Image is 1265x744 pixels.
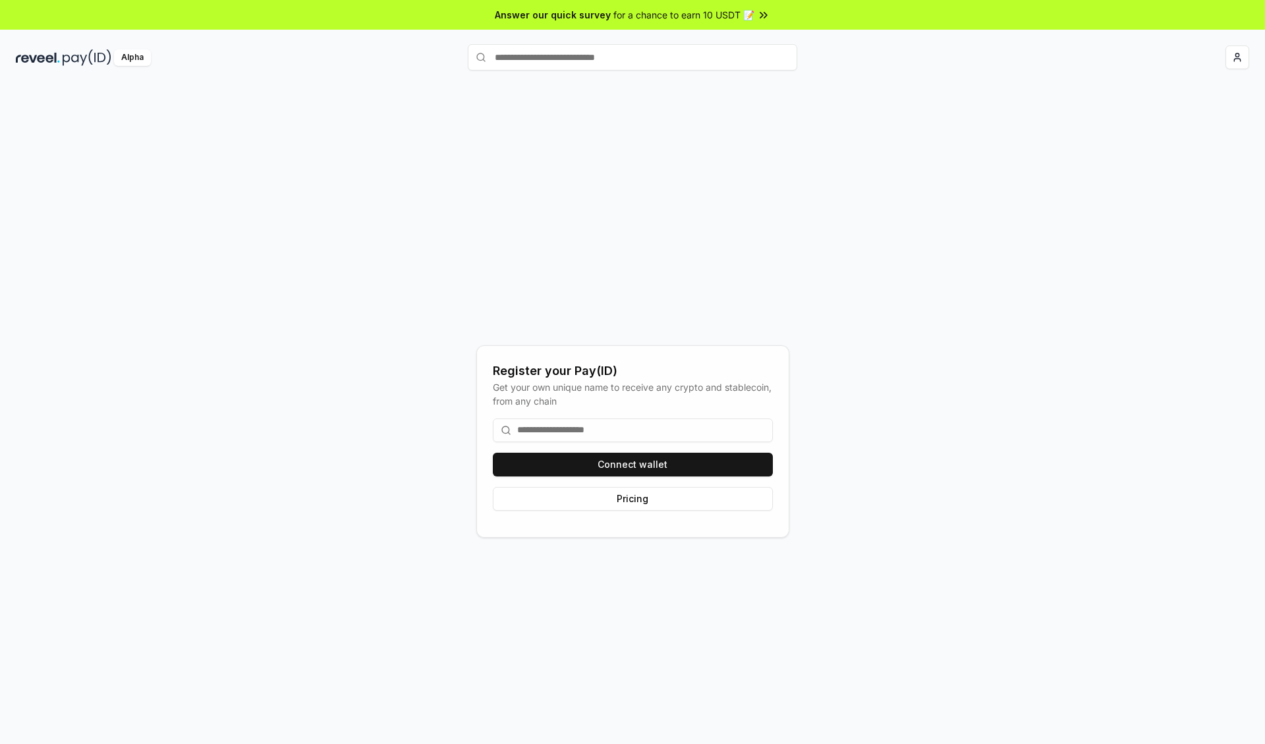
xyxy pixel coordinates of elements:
div: Register your Pay(ID) [493,362,773,380]
button: Pricing [493,487,773,511]
img: reveel_dark [16,49,60,66]
button: Connect wallet [493,453,773,476]
span: for a chance to earn 10 USDT 📝 [613,8,754,22]
span: Answer our quick survey [495,8,611,22]
div: Get your own unique name to receive any crypto and stablecoin, from any chain [493,380,773,408]
img: pay_id [63,49,111,66]
div: Alpha [114,49,151,66]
